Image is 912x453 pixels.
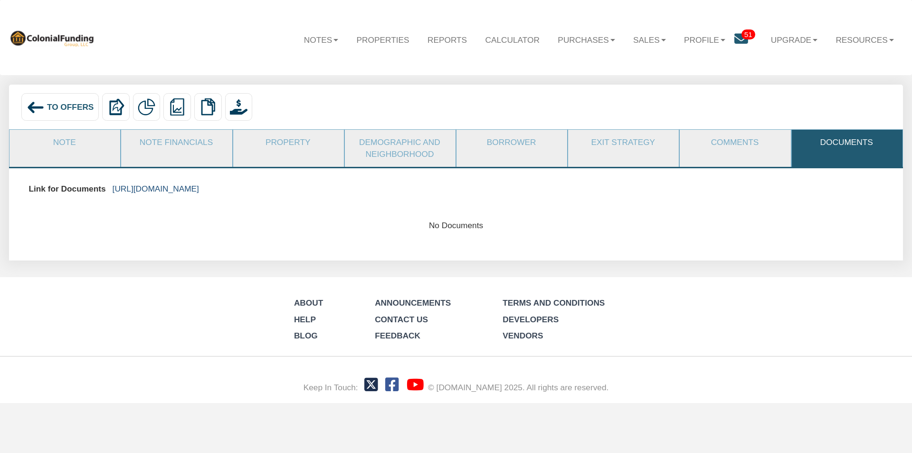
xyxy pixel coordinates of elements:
[294,315,316,324] a: Help
[762,26,827,53] a: Upgrade
[347,26,418,53] a: Properties
[503,331,543,340] a: Vendors
[792,130,902,155] a: Documents
[295,26,348,53] a: Notes
[826,26,903,53] a: Resources
[741,29,755,39] span: 51
[233,130,343,155] a: Property
[568,130,678,155] a: Exit Strategy
[27,98,45,116] img: back_arrow_left_icon.svg
[9,29,95,47] img: 569736
[9,130,119,155] a: Note
[675,26,734,53] a: Profile
[680,130,789,155] a: Comments
[294,331,318,340] a: Blog
[138,98,155,116] img: partial.png
[503,315,559,324] a: Developers
[28,178,105,199] p: Link for Documents
[230,98,247,116] img: purchase_offer.png
[503,298,605,308] a: Terms and Conditions
[549,26,624,53] a: Purchases
[345,130,455,166] a: Demographic and Neighborhood
[428,382,608,394] div: © [DOMAIN_NAME] 2025. All rights are reserved.
[199,98,217,116] img: copy.png
[169,98,186,116] img: reports.png
[19,220,893,231] div: No Documents
[375,315,428,324] a: Contact Us
[113,184,199,193] a: [URL][DOMAIN_NAME]
[418,26,476,53] a: Reports
[107,98,124,116] img: export.svg
[304,382,358,394] div: Keep In Touch:
[375,331,420,340] a: Feedback
[294,298,323,308] a: About
[375,298,451,308] a: Announcements
[624,26,675,53] a: Sales
[734,26,762,55] a: 51
[47,102,94,112] span: To Offers
[476,26,549,53] a: Calculator
[456,130,566,155] a: Borrower
[121,130,231,155] a: Note Financials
